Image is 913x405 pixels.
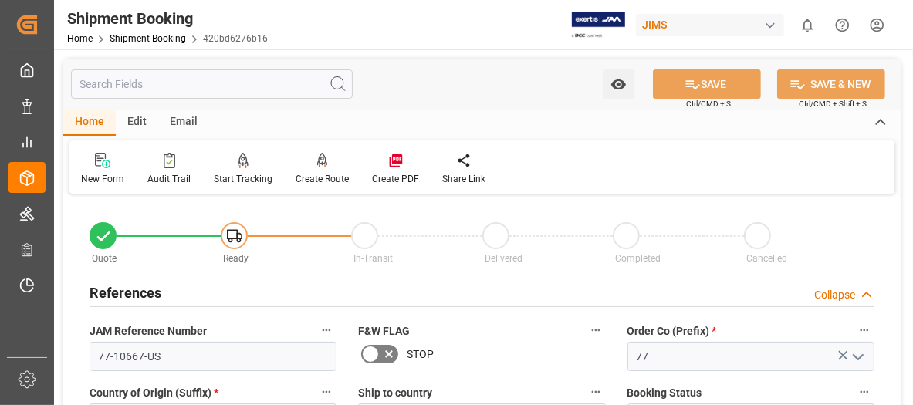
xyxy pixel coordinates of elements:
span: Order Co (Prefix) [627,323,717,339]
span: F&W FLAG [358,323,410,339]
span: Ship to country [358,385,432,401]
div: Email [158,110,209,136]
button: show 0 new notifications [790,8,825,42]
div: Create PDF [372,172,419,186]
a: Shipment Booking [110,33,186,44]
button: SAVE & NEW [777,69,885,99]
div: Create Route [296,172,349,186]
h2: References [90,282,161,303]
span: Ctrl/CMD + Shift + S [799,98,867,110]
div: New Form [81,172,124,186]
div: Audit Trail [147,172,191,186]
a: Home [67,33,93,44]
button: Help Center [825,8,860,42]
img: Exertis%20JAM%20-%20Email%20Logo.jpg_1722504956.jpg [572,12,625,39]
span: Ctrl/CMD + S [686,98,731,110]
span: Quote [93,253,117,264]
button: Booking Status [854,382,874,402]
span: JAM Reference Number [90,323,207,339]
span: STOP [407,346,434,363]
span: Country of Origin (Suffix) [90,385,218,401]
button: JAM Reference Number [316,320,336,340]
button: Country of Origin (Suffix) * [316,382,336,402]
div: Start Tracking [214,172,272,186]
span: Ready [223,253,249,264]
span: Booking Status [627,385,702,401]
span: In-Transit [354,253,394,264]
button: Ship to country [586,382,606,402]
div: Edit [116,110,158,136]
button: F&W FLAG [586,320,606,340]
span: Cancelled [746,253,787,264]
button: SAVE [653,69,761,99]
button: open menu [845,345,868,369]
input: Search Fields [71,69,353,99]
button: Order Co (Prefix) * [854,320,874,340]
div: Shipment Booking [67,7,268,30]
div: Home [63,110,116,136]
span: Completed [616,253,661,264]
span: Delivered [485,253,522,264]
button: open menu [603,69,634,99]
div: Collapse [814,287,855,303]
div: Share Link [442,172,485,186]
button: JIMS [636,10,790,39]
div: JIMS [636,14,784,36]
